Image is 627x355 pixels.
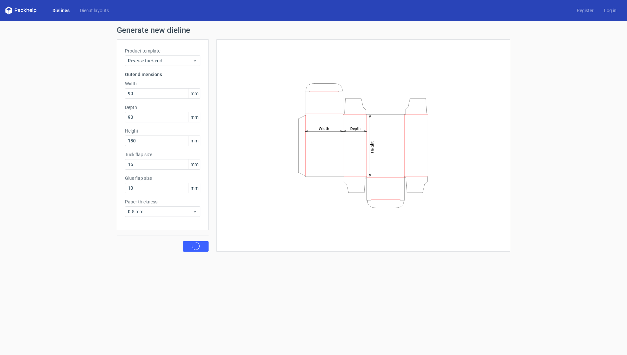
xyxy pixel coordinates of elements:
span: mm [189,112,200,122]
label: Glue flap size [125,175,200,181]
label: Height [125,128,200,134]
label: Width [125,80,200,87]
a: Register [572,7,599,14]
label: Paper thickness [125,198,200,205]
span: mm [189,183,200,193]
tspan: Width [319,126,329,131]
tspan: Height [370,141,374,153]
tspan: Depth [350,126,361,131]
span: mm [189,159,200,169]
span: Reverse tuck end [128,57,192,64]
h1: Generate new dieline [117,26,510,34]
span: mm [189,89,200,98]
h3: Outer dimensions [125,71,200,78]
span: 0.5 mm [128,208,192,215]
span: mm [189,136,200,146]
label: Depth [125,104,200,111]
a: Dielines [47,7,75,14]
label: Tuck flap size [125,151,200,158]
a: Log in [599,7,622,14]
label: Product template [125,48,200,54]
a: Diecut layouts [75,7,114,14]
